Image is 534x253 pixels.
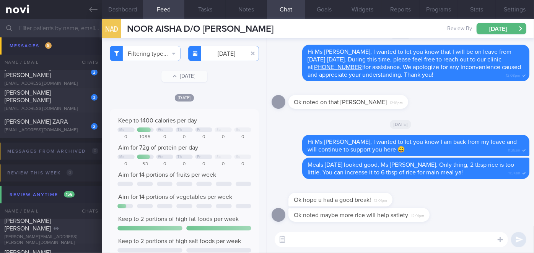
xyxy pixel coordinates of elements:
span: Keep to 2 portions of high fat foods per week [118,216,239,222]
div: [PERSON_NAME][EMAIL_ADDRESS][PERSON_NAME][DOMAIN_NAME] [5,234,98,246]
span: 11:37am [508,169,520,176]
div: Fr [197,128,200,132]
a: [PHONE_NUMBER] [313,64,363,70]
div: 0 [117,134,135,140]
div: Th [177,128,182,132]
span: 12:01pm [411,211,424,219]
div: Review anytime [8,190,77,200]
span: Ok noted maybe more rice will help satiety [294,212,408,218]
span: [PERSON_NAME] [PERSON_NAME] [5,64,51,78]
span: 0 [67,169,73,176]
span: [DATE] [390,120,412,129]
span: 156 [64,191,75,198]
button: Filtering type... [110,46,181,61]
div: 0 [195,134,212,140]
div: Fr [197,155,200,159]
span: [PERSON_NAME] ZARA [5,119,68,125]
div: 0 [195,161,212,167]
div: 0 [215,161,232,167]
div: Messages from Archived [5,146,100,156]
div: 2 [91,123,98,130]
span: Ok noted on that [PERSON_NAME] [294,99,387,105]
div: Mo [119,155,125,159]
button: [DATE] [161,71,207,82]
div: Mo [119,128,125,132]
span: Hi Ms [PERSON_NAME], I wanted to let you know that I will be on leave from [DATE]-[DATE]. During ... [308,49,521,78]
div: [EMAIL_ADDRESS][DOMAIN_NAME] [5,127,98,133]
span: Review By [447,26,472,32]
div: 0 [156,134,173,140]
div: [EMAIL_ADDRESS][DOMAIN_NAME] [5,81,98,87]
div: Chats [72,203,102,219]
div: 0 [176,134,193,140]
div: [PERSON_NAME][EMAIL_ADDRESS][DOMAIN_NAME] [5,49,98,61]
span: 12:08pm [506,71,520,78]
div: Th [177,155,182,159]
div: 0 [234,134,251,140]
span: Hi Ms [PERSON_NAME], I wanted to let you know I am back from my leave and will continue to suppor... [308,139,517,153]
span: 11:36am [508,146,520,153]
div: Review this week [5,168,75,178]
span: 12:01pm [374,196,387,203]
span: Aim for 72g of protein per day [118,145,198,151]
div: 0 [176,161,193,167]
div: 2 [91,69,98,76]
button: [DATE] [477,23,526,34]
span: Aim for 14 portions of vegetables per week [118,194,232,200]
div: 0 [234,161,251,167]
div: Sa [217,155,221,159]
span: [PERSON_NAME] [5,40,51,47]
div: 3 [91,94,98,101]
span: Ok hope u had a good break! [294,197,371,203]
div: 0 [117,161,135,167]
div: 2 [91,45,98,52]
span: Keep to 2 portions of high salt foods per week [118,238,241,244]
div: [EMAIL_ADDRESS][DOMAIN_NAME] [5,106,98,112]
span: [DATE] [175,94,194,102]
span: Keep to 1400 calories per day [118,118,197,124]
div: Sa [217,128,221,132]
div: 0 [215,134,232,140]
div: 1085 [137,134,154,140]
div: We [158,155,163,159]
span: 0 [92,148,98,154]
div: 0 [156,161,173,167]
span: NOOR AISHA D/O [PERSON_NAME] [127,24,274,34]
span: Aim for 14 portions of fruits per week [118,172,216,178]
span: Meals [DATE] looked good, Ms [PERSON_NAME]. Only thing, 2 tbsp rice is too little. You can increa... [308,162,514,176]
div: We [158,128,163,132]
div: NAD [100,15,123,44]
span: [PERSON_NAME] [PERSON_NAME] [5,218,51,232]
div: Su [236,128,240,132]
span: [PERSON_NAME] [PERSON_NAME] [5,90,51,103]
div: Su [236,155,240,159]
span: 12:18pm [390,98,403,106]
div: 53 [137,161,154,167]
